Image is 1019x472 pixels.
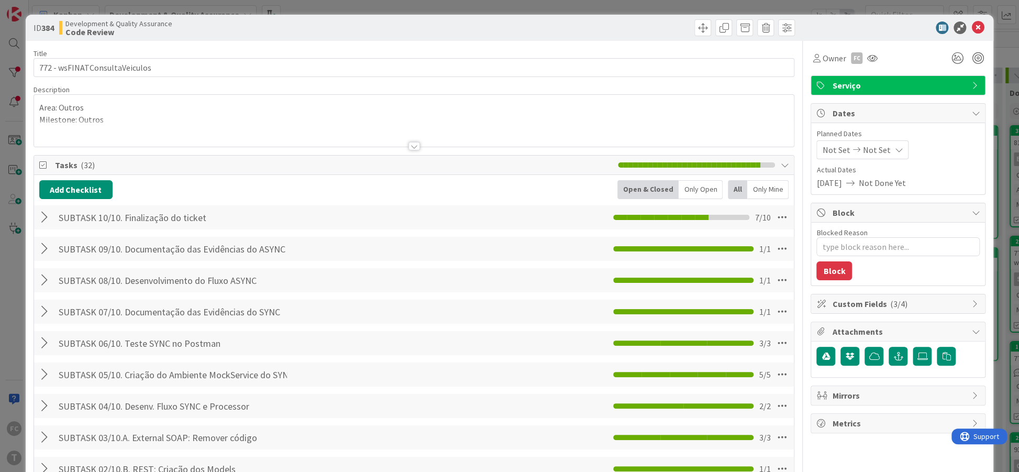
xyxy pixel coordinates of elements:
[832,389,966,402] span: Mirrors
[851,52,862,64] div: FC
[55,428,291,447] input: Add Checklist...
[759,337,770,349] span: 3 / 3
[759,305,770,318] span: 1 / 1
[55,397,291,415] input: Add Checklist...
[816,164,980,175] span: Actual Dates
[39,102,789,114] p: Area: Outros
[55,334,291,353] input: Add Checklist...
[747,180,789,199] div: Only Mine
[39,114,789,126] p: Milestone: Outros
[34,85,70,94] span: Description
[55,159,613,171] span: Tasks
[890,299,907,309] span: ( 3/4 )
[759,368,770,381] span: 5 / 5
[759,431,770,444] span: 3 / 3
[816,261,852,280] button: Block
[759,274,770,287] span: 1 / 1
[816,228,867,237] label: Blocked Reason
[34,58,795,77] input: type card name here...
[858,177,905,189] span: Not Done Yet
[822,144,850,156] span: Not Set
[832,325,966,338] span: Attachments
[55,365,291,384] input: Add Checklist...
[55,302,291,321] input: Add Checklist...
[832,79,966,92] span: Serviço
[832,206,966,219] span: Block
[617,180,679,199] div: Open & Closed
[34,21,54,34] span: ID
[55,239,291,258] input: Add Checklist...
[832,107,966,119] span: Dates
[755,211,770,224] span: 7 / 10
[22,2,48,14] span: Support
[832,417,966,430] span: Metrics
[728,180,747,199] div: All
[862,144,890,156] span: Not Set
[822,52,846,64] span: Owner
[41,23,54,33] b: 384
[816,128,980,139] span: Planned Dates
[65,28,172,36] b: Code Review
[55,208,291,227] input: Add Checklist...
[55,271,291,290] input: Add Checklist...
[759,400,770,412] span: 2 / 2
[816,177,841,189] span: [DATE]
[679,180,723,199] div: Only Open
[759,243,770,255] span: 1 / 1
[832,298,966,310] span: Custom Fields
[34,49,47,58] label: Title
[81,160,95,170] span: ( 32 )
[39,180,113,199] button: Add Checklist
[65,19,172,28] span: Development & Quality Assurance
